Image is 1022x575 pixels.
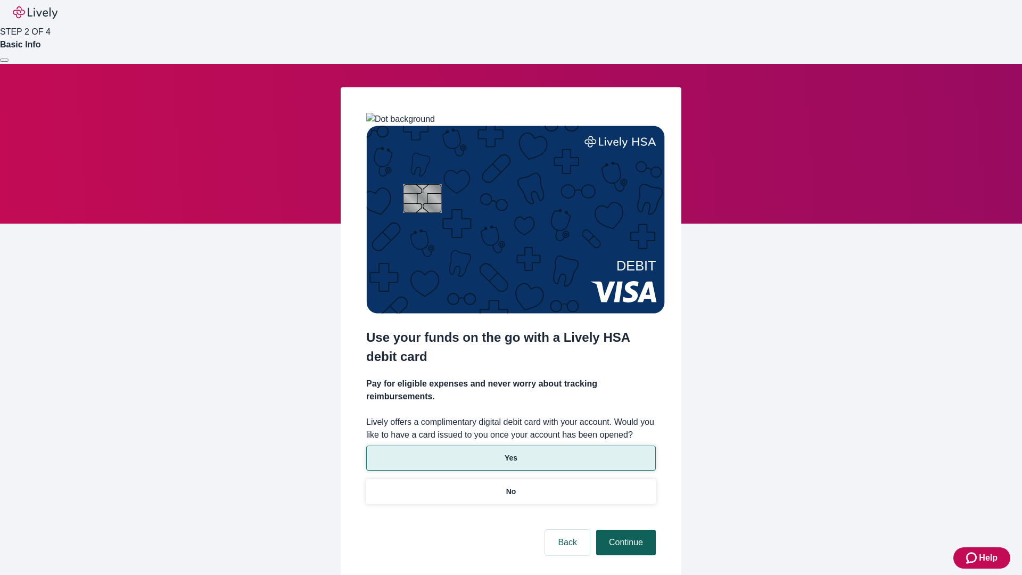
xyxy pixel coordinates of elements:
[596,530,656,555] button: Continue
[366,479,656,504] button: No
[506,486,516,497] p: No
[505,453,517,464] p: Yes
[953,547,1010,569] button: Zendesk support iconHelp
[366,377,656,403] h4: Pay for eligible expenses and never worry about tracking reimbursements.
[979,552,998,564] span: Help
[366,446,656,471] button: Yes
[13,6,57,19] img: Lively
[545,530,590,555] button: Back
[366,416,656,441] label: Lively offers a complimentary digital debit card with your account. Would you like to have a card...
[366,113,435,126] img: Dot background
[366,328,656,366] h2: Use your funds on the go with a Lively HSA debit card
[966,552,979,564] svg: Zendesk support icon
[366,126,665,314] img: Debit card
